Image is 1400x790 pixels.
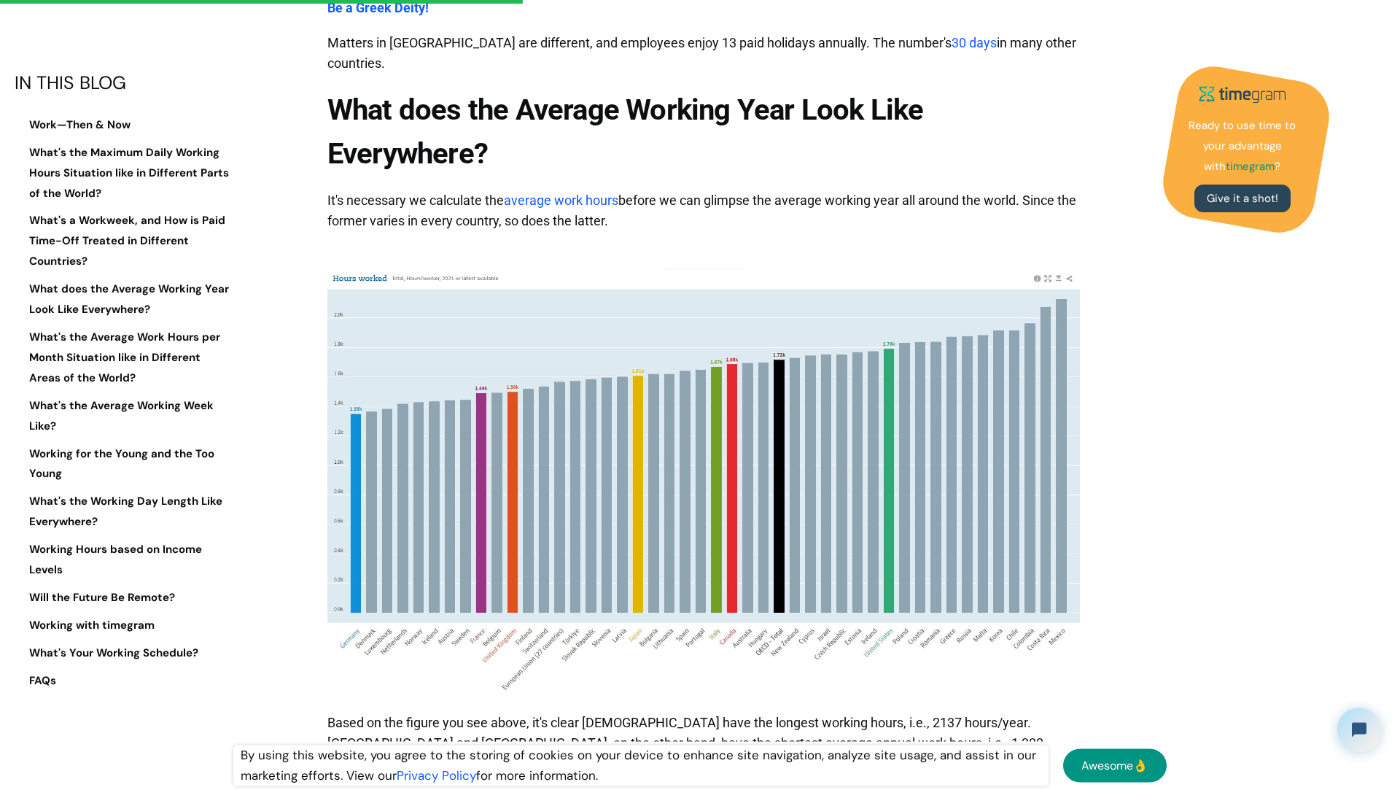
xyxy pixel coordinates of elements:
[29,446,214,481] strong: Working for the Young and the Too Young
[327,183,1080,239] p: It's necessary we calculate the before we can glimpse the average working year all around the wor...
[15,115,233,136] a: Work—Then & Now
[29,214,225,269] strong: What's a Workweek, and How is Paid Time-Off Treated in Different Countries?
[29,646,198,660] strong: What's Your Working Schedule?
[1194,185,1291,212] a: Give it a shot!
[15,616,233,636] a: Working with timegram
[15,212,233,273] a: What's a Workweek, and How is Paid Time-Off Treated in Different Countries?
[29,494,222,529] strong: What's the Working Day Length Like Everywhere?
[29,330,220,385] strong: What's the Average Work Hours per Month Situation like in Different Areas of the World?
[15,279,233,320] a: What does the Average Working Year Look Like Everywhere?
[233,746,1049,786] div: By using this website, you agree to the storing of cookies on your device to enhance site navigat...
[29,398,214,433] strong: What's the Average Working Week Like?
[1325,696,1393,764] iframe: Tidio Chat
[327,26,1080,81] p: Matters in [GEOGRAPHIC_DATA] are different, and employees enjoy 13 paid holidays annually. The nu...
[29,117,131,132] strong: Work—Then & Now
[29,282,229,317] strong: What does the Average Working Year Look Like Everywhere?
[15,671,233,692] a: FAQs
[1226,159,1275,174] strong: timegram
[29,618,155,632] strong: Working with timegram
[327,93,924,171] strong: What does the Average Working Year Look Like Everywhere?
[504,193,618,208] a: average work hours
[952,35,997,50] a: 30 days
[1184,116,1301,177] p: Ready to use time to your advantage with ?
[1063,749,1167,783] a: Awesome👌
[15,643,233,664] a: What's Your Working Schedule?
[15,143,233,204] a: What's the Maximum Daily Working Hours Situation like in Different Parts of the World?
[15,444,233,485] a: Working for the Young and the Too Young
[15,588,233,608] a: Will the Future Be Remote?
[15,540,233,581] a: Working Hours based on Income Levels
[29,542,202,577] strong: Working Hours based on Income Levels
[15,396,233,437] a: What's the Average Working Week Like?
[327,705,1080,781] p: Based on the figure you see above, it's clear [DEMOGRAPHIC_DATA] have the longest working hours, ...
[1191,80,1294,109] img: timegram logo
[29,673,56,688] strong: FAQs
[15,73,233,93] div: IN THIS BLOG
[15,328,233,389] a: What's the Average Work Hours per Month Situation like in Different Areas of the World?
[29,145,229,201] strong: What's the Maximum Daily Working Hours Situation like in Different Parts of the World?
[29,590,175,605] strong: Will the Future Be Remote?
[397,767,476,783] a: Privacy Policy
[15,492,233,533] a: What's the Working Day Length Like Everywhere?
